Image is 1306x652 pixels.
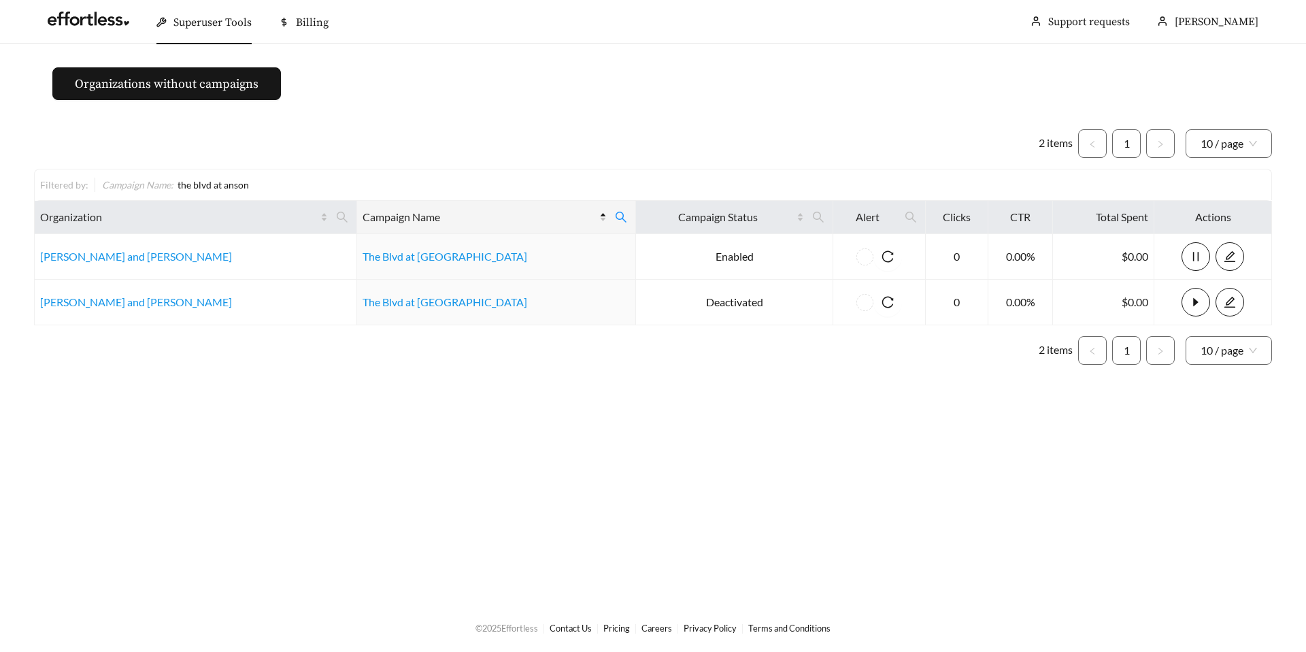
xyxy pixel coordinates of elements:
[609,206,633,228] span: search
[178,179,249,191] span: the blvd at anson
[1216,288,1244,316] button: edit
[873,250,902,263] span: reload
[1088,347,1096,355] span: left
[926,234,988,280] td: 0
[873,296,902,308] span: reload
[684,623,737,634] a: Privacy Policy
[1182,242,1210,271] button: pause
[1216,295,1244,308] a: edit
[1175,15,1258,29] span: [PERSON_NAME]
[1113,337,1140,364] a: 1
[641,209,794,225] span: Campaign Status
[873,242,902,271] button: reload
[331,206,354,228] span: search
[475,623,538,634] span: © 2025 Effortless
[1088,140,1096,148] span: left
[1146,336,1175,365] li: Next Page
[1216,242,1244,271] button: edit
[603,623,630,634] a: Pricing
[1112,129,1141,158] li: 1
[336,211,348,223] span: search
[363,209,597,225] span: Campaign Name
[40,178,95,192] div: Filtered by:
[1053,234,1154,280] td: $0.00
[363,250,527,263] a: The Blvd at [GEOGRAPHIC_DATA]
[839,209,897,225] span: Alert
[1113,130,1140,157] a: 1
[926,201,988,234] th: Clicks
[988,201,1053,234] th: CTR
[1039,129,1073,158] li: 2 items
[40,250,232,263] a: [PERSON_NAME] and [PERSON_NAME]
[1216,250,1244,263] a: edit
[1182,296,1209,308] span: caret-right
[615,211,627,223] span: search
[550,623,592,634] a: Contact Us
[1048,15,1130,29] a: Support requests
[641,623,672,634] a: Careers
[926,280,988,325] td: 0
[1201,337,1257,364] span: 10 / page
[1053,280,1154,325] td: $0.00
[899,206,922,228] span: search
[1078,129,1107,158] li: Previous Page
[173,16,252,29] span: Superuser Tools
[363,295,527,308] a: The Blvd at [GEOGRAPHIC_DATA]
[1182,250,1209,263] span: pause
[1156,140,1165,148] span: right
[1078,129,1107,158] button: left
[1216,250,1243,263] span: edit
[812,211,824,223] span: search
[1186,336,1272,365] div: Page Size
[1053,201,1154,234] th: Total Spent
[40,295,232,308] a: [PERSON_NAME] and [PERSON_NAME]
[636,280,833,325] td: Deactivated
[1154,201,1272,234] th: Actions
[1186,129,1272,158] div: Page Size
[75,75,258,93] span: Organizations without campaigns
[988,280,1053,325] td: 0.00%
[1146,129,1175,158] button: right
[988,234,1053,280] td: 0.00%
[1156,347,1165,355] span: right
[905,211,917,223] span: search
[636,234,833,280] td: Enabled
[52,67,281,100] button: Organizations without campaigns
[296,16,329,29] span: Billing
[1216,296,1243,308] span: edit
[1078,336,1107,365] li: Previous Page
[748,623,831,634] a: Terms and Conditions
[1182,288,1210,316] button: caret-right
[102,179,173,191] span: Campaign Name :
[1201,130,1257,157] span: 10 / page
[40,209,318,225] span: Organization
[873,288,902,316] button: reload
[1146,129,1175,158] li: Next Page
[1146,336,1175,365] button: right
[1112,336,1141,365] li: 1
[807,206,830,228] span: search
[1078,336,1107,365] button: left
[1039,336,1073,365] li: 2 items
